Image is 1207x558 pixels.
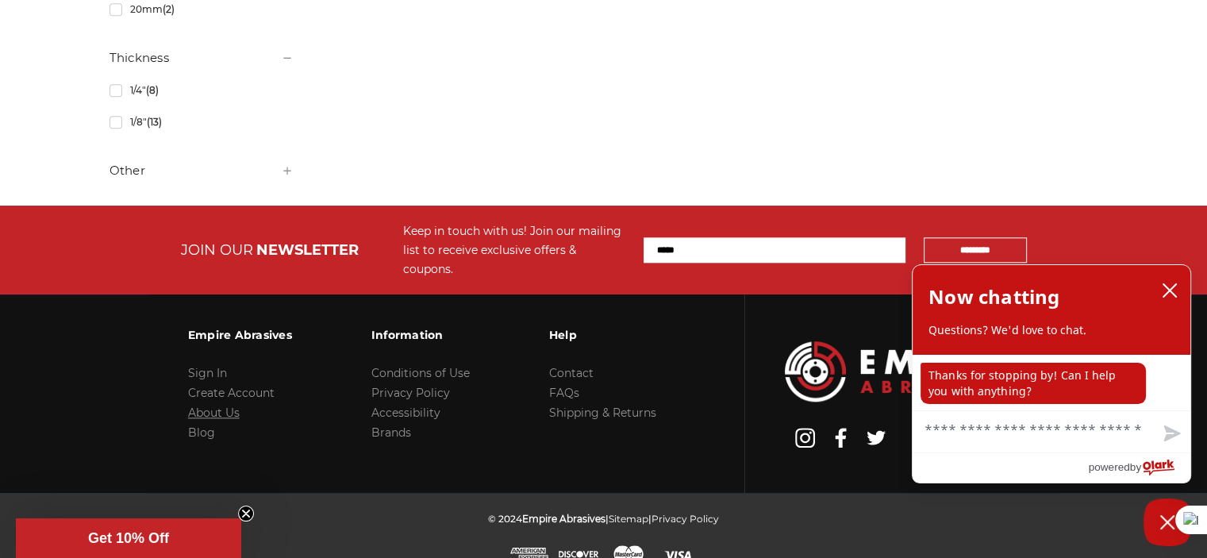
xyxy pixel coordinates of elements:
[371,406,440,420] a: Accessibility
[188,425,215,440] a: Blog
[88,530,169,546] span: Get 10% Off
[188,386,275,400] a: Create Account
[609,513,648,525] a: Sitemap
[188,366,227,380] a: Sign In
[188,406,240,420] a: About Us
[145,84,158,96] span: (8)
[371,386,450,400] a: Privacy Policy
[913,355,1190,410] div: chat
[928,281,1059,313] h2: Now chatting
[16,518,241,558] div: Get 10% OffClose teaser
[921,363,1146,404] p: Thanks for stopping by! Can I help you with anything?
[1151,416,1190,452] button: Send message
[1157,279,1182,302] button: close chatbox
[146,116,161,128] span: (13)
[522,513,605,525] span: Empire Abrasives
[110,108,294,136] a: 1/8"
[181,241,253,259] span: JOIN OUR
[652,513,719,525] a: Privacy Policy
[371,425,411,440] a: Brands
[238,506,254,521] button: Close teaser
[110,48,294,67] h5: Thickness
[1130,457,1141,477] span: by
[371,366,470,380] a: Conditions of Use
[371,318,470,352] h3: Information
[488,509,719,529] p: © 2024 | |
[1088,453,1190,483] a: Powered by Olark
[403,221,628,279] div: Keep in touch with us! Join our mailing list to receive exclusive offers & coupons.
[549,406,656,420] a: Shipping & Returns
[549,386,579,400] a: FAQs
[256,241,359,259] span: NEWSLETTER
[912,264,1191,483] div: olark chatbox
[1144,498,1191,546] button: Close Chatbox
[110,161,294,180] h5: Other
[785,341,1019,402] img: Empire Abrasives Logo Image
[188,318,292,352] h3: Empire Abrasives
[549,366,594,380] a: Contact
[162,3,174,15] span: (2)
[549,318,656,352] h3: Help
[1088,457,1129,477] span: powered
[928,322,1174,338] p: Questions? We'd love to chat.
[110,76,294,104] a: 1/4"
